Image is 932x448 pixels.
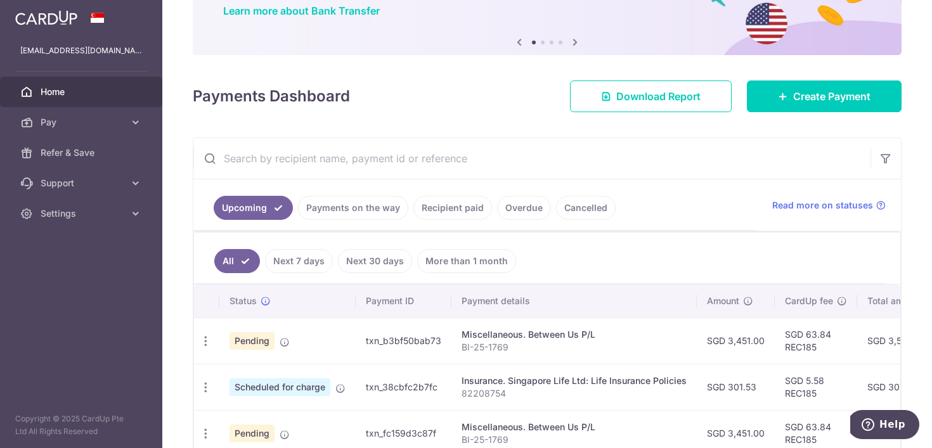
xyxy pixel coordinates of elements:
[41,177,124,189] span: Support
[793,89,871,104] span: Create Payment
[707,295,739,307] span: Amount
[417,249,516,273] a: More than 1 month
[41,146,124,159] span: Refer & Save
[193,85,350,108] h4: Payments Dashboard
[556,196,616,220] a: Cancelled
[230,378,330,396] span: Scheduled for charge
[697,317,775,364] td: SGD 3,451.00
[697,364,775,410] td: SGD 301.53
[462,421,687,433] div: Miscellaneous. Between Us P/L
[356,317,451,364] td: txn_b3bf50bab73
[775,364,857,410] td: SGD 5.58 REC185
[462,374,687,387] div: Insurance. Singapore Life Ltd: Life Insurance Policies
[497,196,551,220] a: Overdue
[223,4,380,17] a: Learn more about Bank Transfer
[775,317,857,364] td: SGD 63.84 REC185
[570,80,732,112] a: Download Report
[451,285,697,317] th: Payment details
[462,341,687,354] p: BI-25-1769
[230,295,257,307] span: Status
[265,249,333,273] a: Next 7 days
[338,249,412,273] a: Next 30 days
[356,285,451,317] th: Payment ID
[772,199,886,212] a: Read more on statuses
[772,199,873,212] span: Read more on statuses
[230,425,275,442] span: Pending
[214,249,260,273] a: All
[356,364,451,410] td: txn_38cbfc2b7fc
[41,207,124,220] span: Settings
[214,196,293,220] a: Upcoming
[193,138,871,179] input: Search by recipient name, payment id or reference
[462,328,687,341] div: Miscellaneous. Between Us P/L
[850,410,919,442] iframe: Opens a widget where you can find more information
[230,332,275,350] span: Pending
[785,295,833,307] span: CardUp fee
[413,196,492,220] a: Recipient paid
[20,44,142,57] p: [EMAIL_ADDRESS][DOMAIN_NAME]
[41,116,124,129] span: Pay
[15,10,77,25] img: CardUp
[462,387,687,400] p: 82208754
[747,80,902,112] a: Create Payment
[41,86,124,98] span: Home
[867,295,909,307] span: Total amt.
[616,89,701,104] span: Download Report
[298,196,408,220] a: Payments on the way
[462,433,687,446] p: BI-25-1769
